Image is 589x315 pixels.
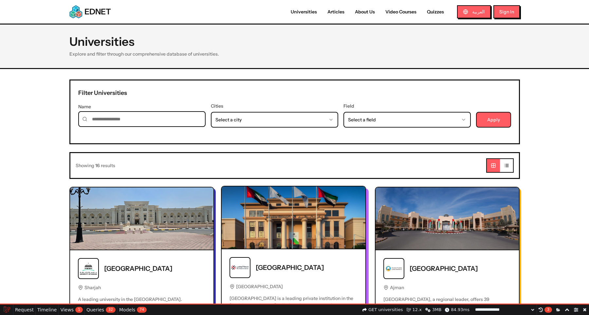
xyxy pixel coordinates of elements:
[69,51,520,58] p: Explore and filter through our comprehensive database of universities.
[493,5,520,18] button: Sign In
[390,284,404,291] span: Ajman
[104,264,173,273] h3: [GEOGRAPHIC_DATA]
[422,9,449,15] a: Quizzes
[84,7,111,17] span: EDNET
[106,307,116,313] span: 32
[69,35,520,48] h1: Universities
[380,9,422,15] a: Video Courses
[75,307,83,313] span: 1
[137,307,147,313] span: 74
[69,5,83,18] img: EDNET
[236,283,283,290] span: [GEOGRAPHIC_DATA]
[76,162,115,169] p: Showing results
[222,186,365,249] img: Abu Dhabi University
[350,9,380,15] a: About Us
[500,159,513,172] button: List view
[256,263,324,272] h3: [GEOGRAPHIC_DATA]
[78,88,127,97] h2: Filter Universities
[343,103,471,109] label: Field
[544,307,552,313] span: 3
[95,163,100,168] span: 16
[78,103,206,110] label: Name
[476,112,511,128] button: Apply
[457,5,490,18] button: العربية
[322,9,350,15] a: Articles
[410,264,478,273] h3: [GEOGRAPHIC_DATA]
[70,187,214,250] img: University of Sharjah
[84,284,101,291] span: Sharjah
[69,5,111,18] a: EDNETEDNET
[79,259,98,278] img: University of Sharjah logo
[211,103,338,109] label: Cities
[487,159,500,172] button: Grid view
[376,187,519,250] img: Ajman University
[230,258,250,277] img: Abu Dhabi University logo
[285,9,322,15] a: Universities
[384,259,404,278] img: Ajman University logo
